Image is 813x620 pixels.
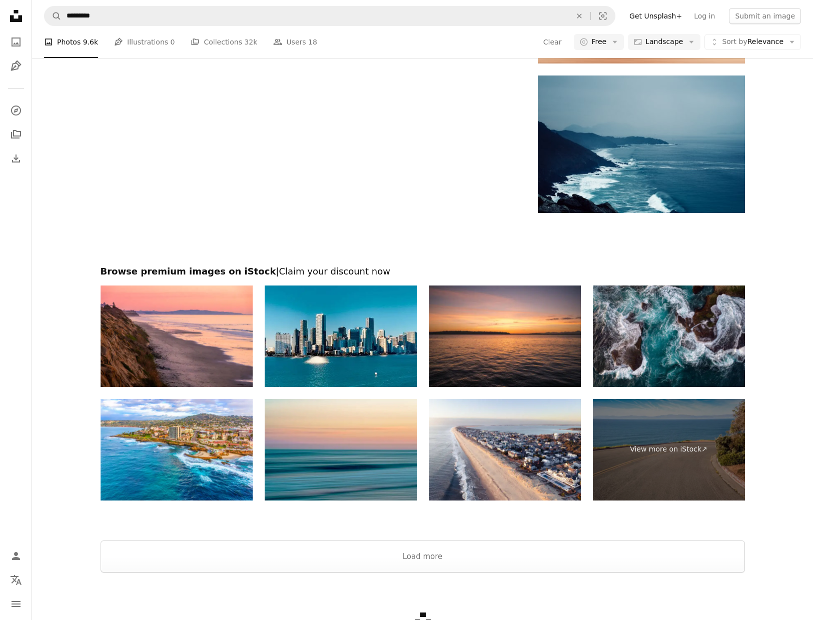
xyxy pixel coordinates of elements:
button: Submit an image [729,8,801,24]
button: Sort byRelevance [704,34,801,50]
img: Puget Sound [429,285,581,387]
a: Collections 32k [191,26,257,58]
span: Landscape [645,37,683,47]
span: 32k [244,36,257,47]
a: Users 18 [273,26,317,58]
a: View more on iStock↗ [593,399,745,500]
button: Language [6,570,26,590]
button: Free [574,34,624,50]
h2: Browse premium images on iStock [101,265,745,277]
img: Blurred ocean waves meet a pastel sky at sunset. [265,399,417,500]
span: Relevance [722,37,783,47]
span: Sort by [722,37,747,45]
a: ocean waves [538,139,744,148]
a: Log in / Sign up [6,546,26,566]
button: Search Unsplash [45,6,62,25]
span: 0 [171,36,175,47]
span: 18 [308,36,317,47]
button: Landscape [628,34,700,50]
a: Illustrations [6,56,26,76]
a: Collections [6,124,26,144]
button: Load more [101,540,745,572]
a: Home — Unsplash [6,6,26,28]
img: Dewey Beach, Delaware [429,399,581,500]
button: Visual search [591,6,615,25]
img: Sunset Coastline [101,285,253,387]
a: Get Unsplash+ [623,8,688,24]
img: Skyline of Miami downtown [265,285,417,387]
button: Clear [543,34,562,50]
a: Log in [688,8,721,24]
img: Aerial View of Turquoise Ocean Waves Crashing on Rocky Shore [593,285,745,387]
img: ocean waves [538,75,744,213]
a: Explore [6,100,26,120]
span: Free [591,37,606,47]
button: Clear [568,6,590,25]
a: Illustrations 0 [114,26,175,58]
span: | Claim your discount now [276,266,390,276]
a: Photos [6,32,26,52]
a: Download History [6,148,26,168]
button: Menu [6,594,26,614]
form: Find visuals sitewide [44,6,615,26]
img: Above La Jolla California [101,399,253,500]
